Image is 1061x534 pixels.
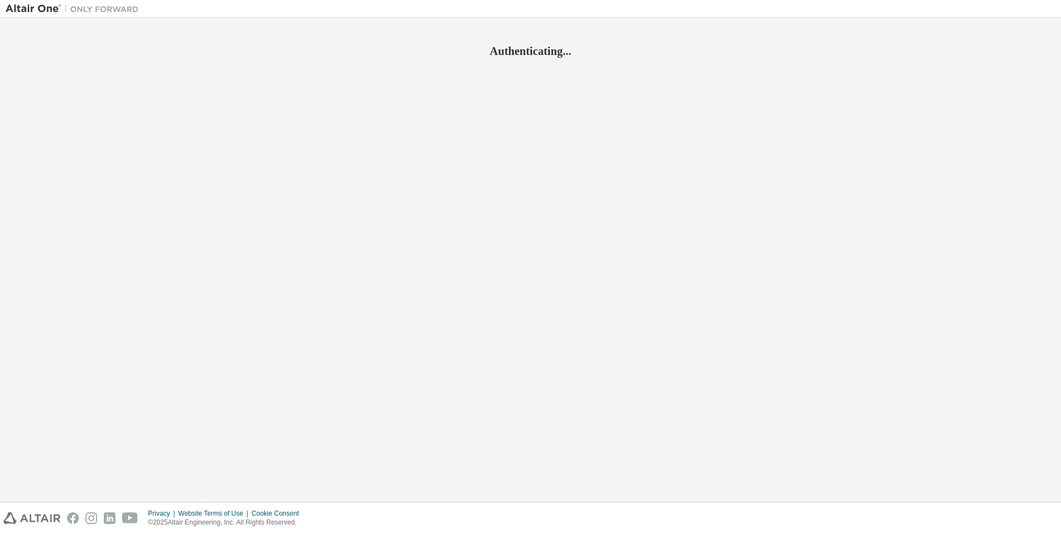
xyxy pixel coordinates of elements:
[178,509,251,518] div: Website Terms of Use
[148,509,178,518] div: Privacy
[6,44,1055,58] h2: Authenticating...
[3,512,60,524] img: altair_logo.svg
[6,3,144,14] img: Altair One
[122,512,138,524] img: youtube.svg
[251,509,305,518] div: Cookie Consent
[148,518,306,527] p: © 2025 Altair Engineering, Inc. All Rights Reserved.
[67,512,79,524] img: facebook.svg
[85,512,97,524] img: instagram.svg
[104,512,115,524] img: linkedin.svg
